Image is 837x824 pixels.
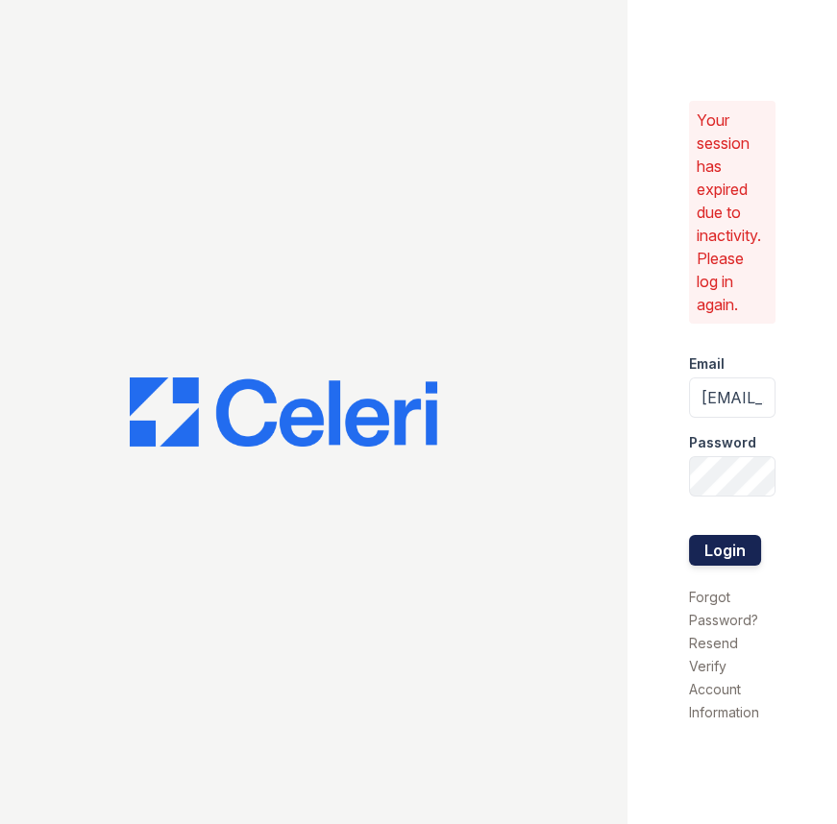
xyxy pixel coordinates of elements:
a: Forgot Password? [689,589,758,628]
button: Login [689,535,761,566]
label: Password [689,433,756,452]
p: Your session has expired due to inactivity. Please log in again. [697,109,768,316]
label: Email [689,354,725,374]
img: CE_Logo_Blue-a8612792a0a2168367f1c8372b55b34899dd931a85d93a1a3d3e32e68fde9ad4.png [130,377,437,447]
a: Resend Verify Account Information [689,635,759,720]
